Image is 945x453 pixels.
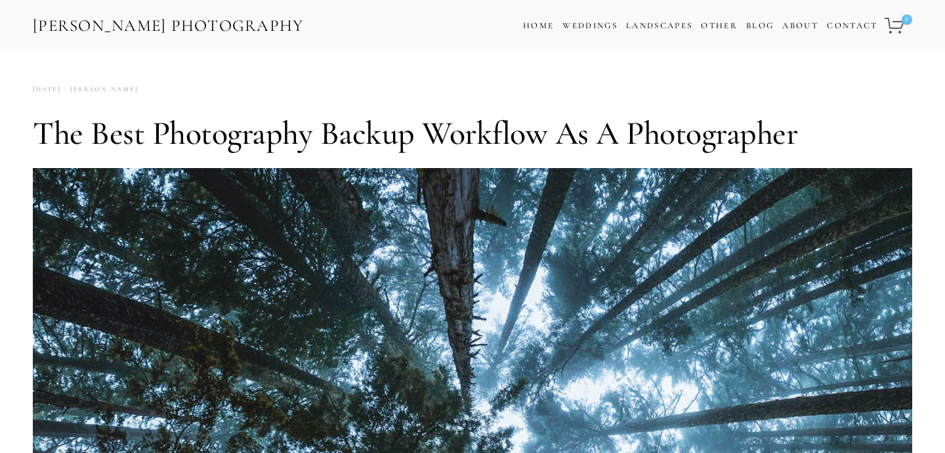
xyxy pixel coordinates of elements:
a: Weddings [562,20,618,31]
a: Landscapes [626,20,692,31]
a: [PERSON_NAME] Photography [31,11,305,41]
h1: The Best Photography Backup Workflow as a Photographer [33,114,912,153]
a: [PERSON_NAME] [61,81,138,98]
a: Home [523,16,554,35]
a: About [782,16,818,35]
a: Contact [827,16,877,35]
a: Other [701,20,738,31]
a: 0 items in cart [883,10,913,41]
time: [DATE] [33,81,61,98]
a: Blog [746,16,774,35]
span: 0 [902,14,912,25]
